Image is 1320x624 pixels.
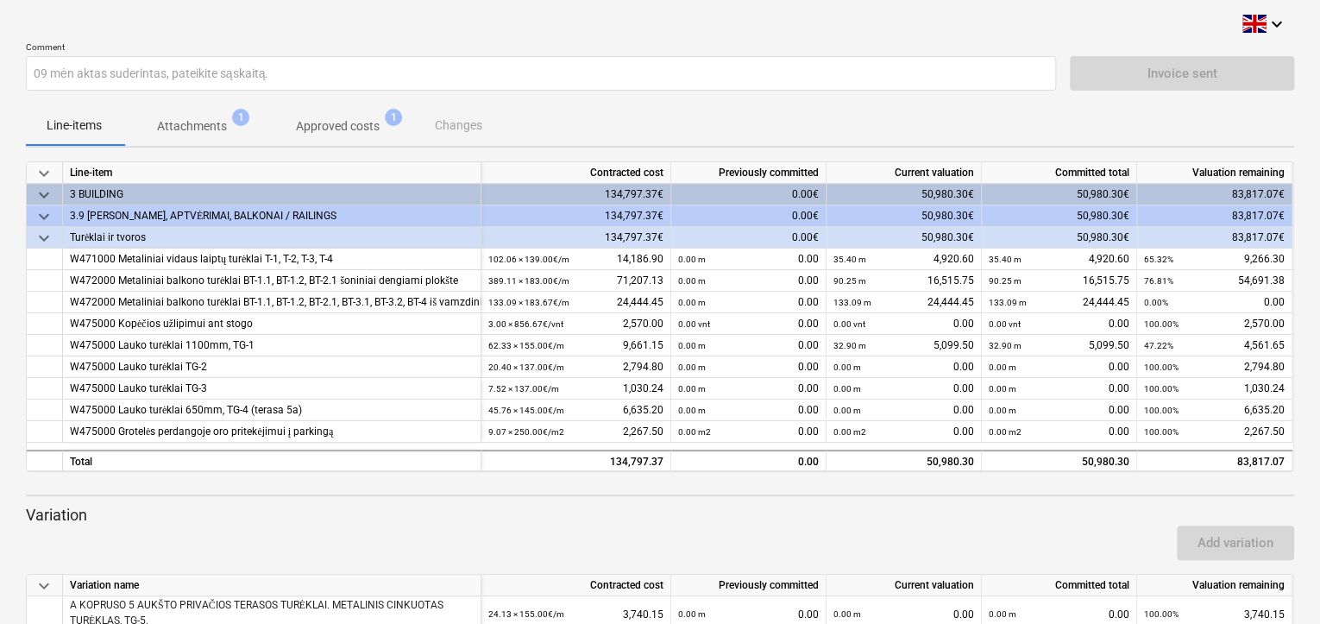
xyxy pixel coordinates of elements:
small: 0.00 m [678,384,706,394]
p: Comment [26,41,1056,56]
span: 1 [232,109,249,126]
div: 0.00 [833,313,974,335]
small: 0.00 m [989,406,1016,415]
div: 16,515.75 [833,270,974,292]
div: 0.00 [833,421,974,443]
small: 100.00% [1144,362,1179,372]
div: 83,817.07€ [1137,184,1292,205]
small: 0.00 m [678,406,706,415]
div: 134,797.37€ [481,184,671,205]
small: 100.00% [1144,319,1179,329]
small: 0.00 m [833,384,861,394]
div: 0.00 [678,292,819,313]
div: 50,980.30€ [827,227,982,249]
div: W475000 Lauko turėklai TG-2 [70,356,474,378]
small: 0.00 m2 [678,427,711,437]
div: Previously committed [671,162,827,184]
div: 0.00 [989,313,1129,335]
div: 50,980.30€ [982,205,1137,227]
small: 133.09 × 183.67€ / m [488,298,569,307]
div: Contracted cost [481,575,671,596]
div: 0.00 [989,378,1129,400]
div: 50,980.30€ [827,205,982,227]
div: 0.00 [678,356,819,378]
div: 0.00 [678,451,819,473]
small: 0.00 m [678,609,706,619]
small: 3.00 × 856.67€ / vnt [488,319,563,329]
p: Line-items [47,117,102,135]
div: W475000 Kopėčios užlipimui ant stogo [70,313,474,335]
small: 0.00 m [678,255,706,264]
small: 0.00 m [833,609,861,619]
div: 1,030.24 [488,378,663,400]
small: 0.00 m [989,609,1016,619]
i: keyboard_arrow_down [1267,14,1287,35]
div: 6,635.20 [488,400,663,421]
small: 0.00% [1144,298,1168,307]
div: 9,266.30 [1144,249,1285,270]
div: 0.00€ [671,205,827,227]
small: 0.00 m [678,298,706,307]
span: keyboard_arrow_down [34,185,54,205]
div: 0.00 [678,400,819,421]
div: 50,980.30 [982,450,1137,471]
div: 4,561.65 [1144,335,1285,356]
small: 102.06 × 139.00€ / m [488,255,569,264]
p: Approved costs [296,117,380,136]
div: 2,794.80 [488,356,663,378]
p: Variation [26,505,1294,526]
div: 50,980.30€ [982,184,1137,205]
div: 24,444.45 [833,292,974,313]
div: W472000 Metaliniai balkono turėklai BT-1.1, BT-1.2, BT-2.1, BT-3.1, BT-3.2, BT-4 iš vamzdinio [70,292,474,313]
small: 100.00% [1144,384,1179,394]
small: 100.00% [1144,609,1179,619]
small: 0.00 m2 [833,427,866,437]
small: 32.90 m [989,341,1021,350]
div: 0.00 [678,313,819,335]
div: W475000 Grotelės perdangoje oro pritekėjimui į parkingą [70,421,474,443]
small: 35.40 m [833,255,866,264]
small: 133.09 m [989,298,1027,307]
div: 1,030.24 [1144,378,1285,400]
div: 50,980.30€ [982,227,1137,249]
div: 0.00 [678,249,819,270]
div: 83,817.07 [1144,451,1285,473]
div: 134,797.37€ [481,205,671,227]
div: 2,267.50 [1144,421,1285,443]
span: keyboard_arrow_down [34,206,54,227]
small: 0.00 m [678,276,706,286]
div: 24,444.45 [989,292,1129,313]
small: 100.00% [1144,406,1179,415]
small: 62.33 × 155.00€ / m [488,341,564,350]
div: 0.00 [833,400,974,421]
div: W471000 Metaliniai vidaus laiptų turėklai T-1, T-2, T-3, T-4 [70,249,474,270]
small: 7.52 × 137.00€ / m [488,384,559,394]
div: 54,691.38 [1144,270,1285,292]
div: 50,980.30 [833,451,974,473]
div: Current valuation [827,162,982,184]
div: 83,817.07€ [1137,205,1292,227]
div: 3.9 [PERSON_NAME], APTVĖRIMAI, BALKONAI / RAILINGS [70,205,474,227]
div: 6,635.20 [1144,400,1285,421]
div: 3 BUILDING [70,184,474,205]
div: W472000 Metaliniai balkono turėklai BT-1.1, BT-1.2, BT-2.1 šoniniai dengiami plokšte [70,270,474,292]
div: 50,980.30€ [827,184,982,205]
div: Variation name [63,575,481,596]
small: 0.00 m [833,362,861,372]
div: 83,817.07€ [1137,227,1292,249]
small: 0.00 m [678,362,706,372]
div: 4,920.60 [833,249,974,270]
span: keyboard_arrow_down [34,228,54,249]
div: 134,797.37€ [481,227,671,249]
div: Committed total [982,162,1137,184]
small: 90.25 m [833,276,866,286]
small: 100.00% [1144,427,1179,437]
div: 71,207.13 [488,270,663,292]
small: 389.11 × 183.00€ / m [488,276,569,286]
p: Attachments [157,117,227,136]
div: 0.00 [678,270,819,292]
small: 20.40 × 137.00€ / m [488,362,564,372]
div: 0.00 [833,356,974,378]
div: 9,661.15 [488,335,663,356]
div: 0.00 [989,421,1129,443]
